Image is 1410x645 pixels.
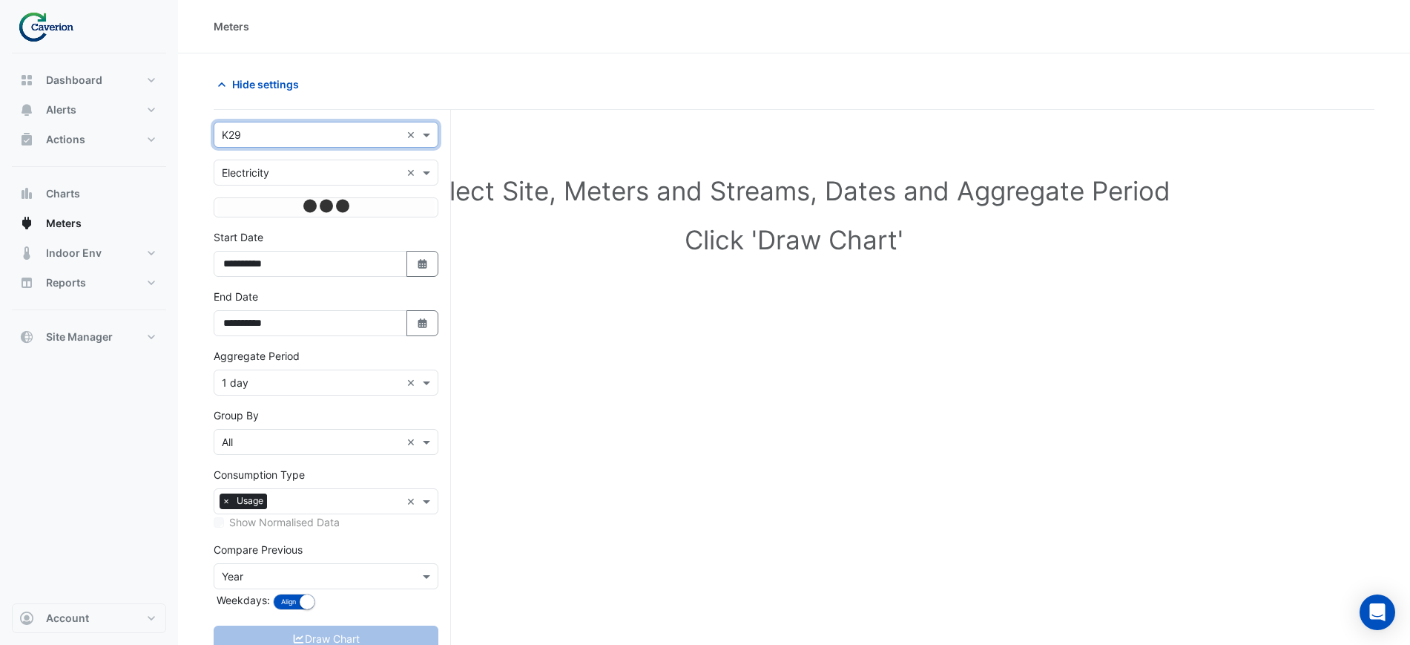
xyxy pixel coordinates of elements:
label: Show Normalised Data [229,514,340,530]
app-icon: Meters [19,216,34,231]
label: Group By [214,407,259,423]
div: Open Intercom Messenger [1360,595,1395,630]
app-icon: Reports [19,275,34,290]
span: Alerts [46,102,76,117]
fa-icon: Select Date [416,258,429,270]
span: Reports [46,275,86,290]
app-icon: Charts [19,186,34,201]
span: Account [46,611,89,626]
span: Charts [46,186,80,201]
span: Dashboard [46,73,102,88]
img: Company Logo [18,12,85,42]
label: Compare Previous [214,542,303,557]
button: Actions [12,125,166,154]
span: Clear [406,494,419,509]
span: Actions [46,132,85,147]
label: End Date [214,289,258,304]
button: Dashboard [12,65,166,95]
span: Clear [406,165,419,180]
button: Meters [12,209,166,238]
h1: Select Site, Meters and Streams, Dates and Aggregate Period [237,175,1351,206]
label: Aggregate Period [214,348,300,364]
app-icon: Site Manager [19,330,34,344]
div: Select meters or streams to enable normalisation [214,514,438,530]
app-icon: Dashboard [19,73,34,88]
label: Start Date [214,229,263,245]
button: Site Manager [12,322,166,352]
h1: Click 'Draw Chart' [237,224,1351,255]
span: Usage [233,494,267,508]
app-icon: Actions [19,132,34,147]
span: Hide settings [232,76,299,92]
span: Clear [406,375,419,390]
button: Charts [12,179,166,209]
div: Meters [214,19,249,34]
app-icon: Alerts [19,102,34,117]
button: Account [12,603,166,633]
span: Clear [406,434,419,450]
button: Indoor Env [12,238,166,268]
span: Meters [46,216,82,231]
button: Hide settings [214,71,309,97]
span: Site Manager [46,330,113,344]
span: × [220,494,233,508]
app-icon: Indoor Env [19,246,34,261]
label: Consumption Type [214,467,305,482]
span: Indoor Env [46,246,102,261]
span: Clear [406,127,419,143]
fa-icon: Select Date [416,317,429,330]
button: Alerts [12,95,166,125]
button: Reports [12,268,166,298]
label: Weekdays: [214,592,270,608]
